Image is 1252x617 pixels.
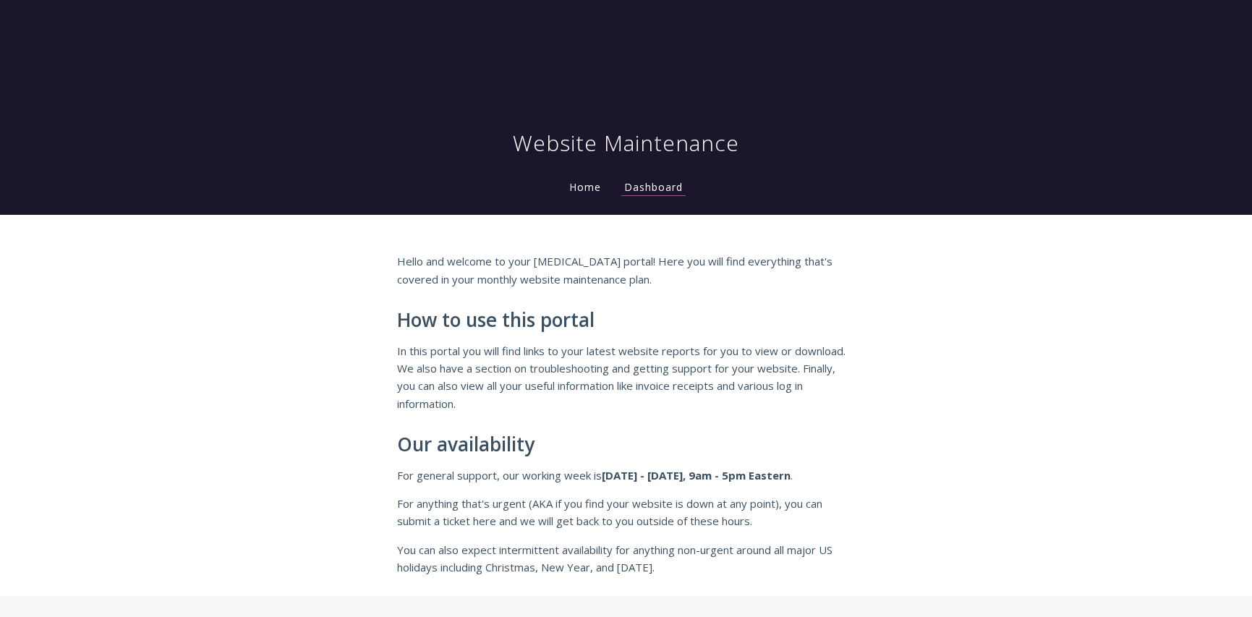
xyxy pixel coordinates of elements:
h1: Website Maintenance [513,129,739,158]
p: In this portal you will find links to your latest website reports for you to view or download. We... [397,342,856,413]
a: Dashboard [621,180,686,196]
h2: How to use this portal [397,310,856,331]
h2: Our availability [397,434,856,456]
p: For general support, our working week is . [397,467,856,484]
strong: [DATE] - [DATE], 9am - 5pm Eastern [602,468,791,482]
p: For anything that's urgent (AKA if you find your website is down at any point), you can submit a ... [397,495,856,530]
a: Home [566,180,604,194]
p: You can also expect intermittent availability for anything non-urgent around all major US holiday... [397,541,856,576]
p: Hello and welcome to your [MEDICAL_DATA] portal! Here you will find everything that's covered in ... [397,252,856,288]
